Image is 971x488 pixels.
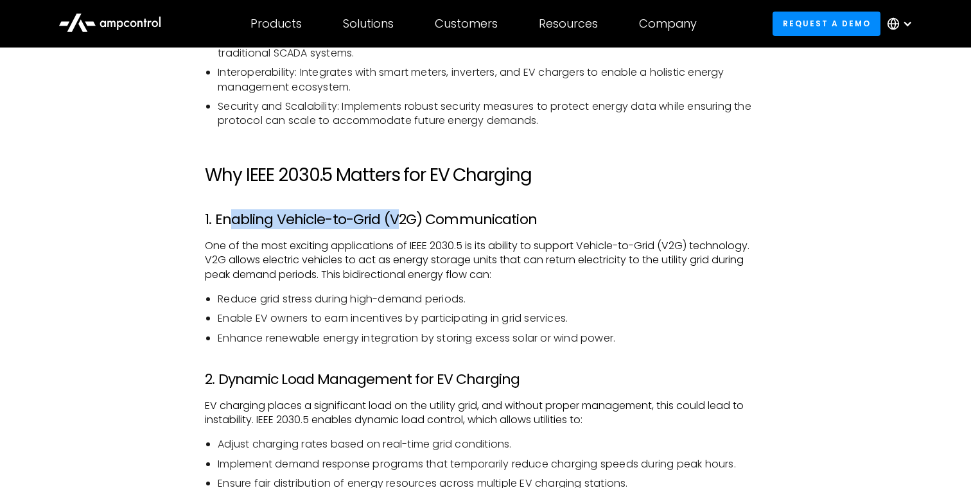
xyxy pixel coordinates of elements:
[218,437,766,451] li: Adjust charging rates based on real-time grid conditions.
[218,292,766,306] li: Reduce grid stress during high-demand periods.
[218,65,766,94] li: Interoperability: Integrates with smart meters, inverters, and EV chargers to enable a holistic e...
[250,17,302,31] div: Products
[435,17,498,31] div: Customers
[343,17,394,31] div: Solutions
[773,12,880,35] a: Request a demo
[218,311,766,326] li: Enable EV owners to earn incentives by participating in grid services.
[539,17,598,31] div: Resources
[205,239,766,282] p: One of the most exciting applications of IEEE 2030.5 is its ability to support Vehicle-to-Grid (V...
[205,399,766,428] p: EV charging places a significant load on the utility grid, and without proper management, this co...
[639,17,697,31] div: Company
[205,211,766,228] h3: 1. Enabling Vehicle-to-Grid (V2G) Communication
[205,371,766,388] h3: 2. Dynamic Load Management for EV Charging
[218,100,766,128] li: Security and Scalability: Implements robust security measures to protect energy data while ensuri...
[218,331,766,345] li: Enhance renewable energy integration by storing excess solar or wind power.
[205,164,766,186] h2: Why IEEE 2030.5 Matters for EV Charging
[218,457,766,471] li: Implement demand response programs that temporarily reduce charging speeds during peak hours.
